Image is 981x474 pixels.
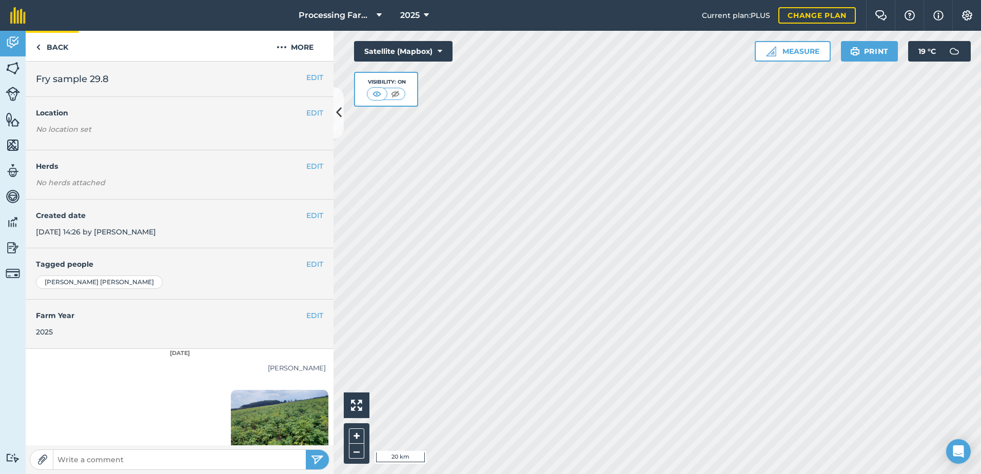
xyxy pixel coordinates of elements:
a: Change plan [778,7,856,24]
img: svg+xml;base64,PHN2ZyB4bWxucz0iaHR0cDovL3d3dy53My5vcmcvMjAwMC9zdmciIHdpZHRoPSI5IiBoZWlnaHQ9IjI0Ii... [36,41,41,53]
span: 19 ° C [918,41,936,62]
button: – [349,444,364,459]
div: [DATE] 14:26 by [PERSON_NAME] [26,200,333,249]
img: svg+xml;base64,PHN2ZyB4bWxucz0iaHR0cDovL3d3dy53My5vcmcvMjAwMC9zdmciIHdpZHRoPSIxNyIgaGVpZ2h0PSIxNy... [933,9,944,22]
h4: Herds [36,161,333,172]
button: EDIT [306,259,323,270]
button: Satellite (Mapbox) [354,41,453,62]
img: fieldmargin Logo [10,7,26,24]
button: Print [841,41,898,62]
img: svg+xml;base64,PD94bWwgdmVyc2lvbj0iMS4wIiBlbmNvZGluZz0idXRmLTgiPz4KPCEtLSBHZW5lcmF0b3I6IEFkb2JlIE... [6,240,20,255]
img: svg+xml;base64,PD94bWwgdmVyc2lvbj0iMS4wIiBlbmNvZGluZz0idXRmLTgiPz4KPCEtLSBHZW5lcmF0b3I6IEFkb2JlIE... [6,189,20,204]
button: EDIT [306,161,323,172]
span: Processing Farms [299,9,372,22]
div: [PERSON_NAME] [33,363,326,373]
img: svg+xml;base64,PD94bWwgdmVyc2lvbj0iMS4wIiBlbmNvZGluZz0idXRmLTgiPz4KPCEtLSBHZW5lcmF0b3I6IEFkb2JlIE... [944,41,965,62]
img: svg+xml;base64,PHN2ZyB4bWxucz0iaHR0cDovL3d3dy53My5vcmcvMjAwMC9zdmciIHdpZHRoPSI1MCIgaGVpZ2h0PSI0MC... [370,89,383,99]
button: 19 °C [908,41,971,62]
div: [PERSON_NAME] [PERSON_NAME] [36,275,163,289]
button: EDIT [306,107,323,118]
input: Write a comment [53,452,306,467]
img: svg+xml;base64,PHN2ZyB4bWxucz0iaHR0cDovL3d3dy53My5vcmcvMjAwMC9zdmciIHdpZHRoPSIyNSIgaGVpZ2h0PSIyNC... [311,453,324,466]
button: + [349,428,364,444]
h4: Farm Year [36,310,323,321]
div: 2025 [36,326,323,338]
img: Loading spinner [231,390,328,463]
em: No herds attached [36,177,333,188]
img: svg+xml;base64,PHN2ZyB4bWxucz0iaHR0cDovL3d3dy53My5vcmcvMjAwMC9zdmciIHdpZHRoPSI1NiIgaGVpZ2h0PSI2MC... [6,137,20,153]
img: svg+xml;base64,PHN2ZyB4bWxucz0iaHR0cDovL3d3dy53My5vcmcvMjAwMC9zdmciIHdpZHRoPSI1NiIgaGVpZ2h0PSI2MC... [6,61,20,76]
button: EDIT [306,72,323,83]
button: EDIT [306,210,323,221]
div: Visibility: On [367,78,406,86]
img: svg+xml;base64,PD94bWwgdmVyc2lvbj0iMS4wIiBlbmNvZGluZz0idXRmLTgiPz4KPCEtLSBHZW5lcmF0b3I6IEFkb2JlIE... [6,453,20,463]
h4: Tagged people [36,259,323,270]
button: More [257,31,333,61]
img: Four arrows, one pointing top left, one top right, one bottom right and the last bottom left [351,400,362,411]
div: [DATE] [26,349,333,358]
img: Paperclip icon [37,455,48,465]
h2: Fry sample 29.8 [36,72,323,86]
button: EDIT [306,310,323,321]
span: Current plan : PLUS [702,10,770,21]
img: svg+xml;base64,PD94bWwgdmVyc2lvbj0iMS4wIiBlbmNvZGluZz0idXRmLTgiPz4KPCEtLSBHZW5lcmF0b3I6IEFkb2JlIE... [6,87,20,101]
img: Ruler icon [766,46,776,56]
img: svg+xml;base64,PD94bWwgdmVyc2lvbj0iMS4wIiBlbmNvZGluZz0idXRmLTgiPz4KPCEtLSBHZW5lcmF0b3I6IEFkb2JlIE... [6,163,20,179]
img: svg+xml;base64,PD94bWwgdmVyc2lvbj0iMS4wIiBlbmNvZGluZz0idXRmLTgiPz4KPCEtLSBHZW5lcmF0b3I6IEFkb2JlIE... [6,35,20,50]
h4: Location [36,107,323,118]
img: A cog icon [961,10,973,21]
img: svg+xml;base64,PHN2ZyB4bWxucz0iaHR0cDovL3d3dy53My5vcmcvMjAwMC9zdmciIHdpZHRoPSI1MCIgaGVpZ2h0PSI0MC... [389,89,402,99]
h4: Created date [36,210,323,221]
img: svg+xml;base64,PD94bWwgdmVyc2lvbj0iMS4wIiBlbmNvZGluZz0idXRmLTgiPz4KPCEtLSBHZW5lcmF0b3I6IEFkb2JlIE... [6,266,20,281]
div: Open Intercom Messenger [946,439,971,464]
img: Two speech bubbles overlapping with the left bubble in the forefront [875,10,887,21]
img: svg+xml;base64,PHN2ZyB4bWxucz0iaHR0cDovL3d3dy53My5vcmcvMjAwMC9zdmciIHdpZHRoPSIxOSIgaGVpZ2h0PSIyNC... [850,45,860,57]
em: No location set [36,125,91,134]
img: svg+xml;base64,PHN2ZyB4bWxucz0iaHR0cDovL3d3dy53My5vcmcvMjAwMC9zdmciIHdpZHRoPSI1NiIgaGVpZ2h0PSI2MC... [6,112,20,127]
img: svg+xml;base64,PD94bWwgdmVyc2lvbj0iMS4wIiBlbmNvZGluZz0idXRmLTgiPz4KPCEtLSBHZW5lcmF0b3I6IEFkb2JlIE... [6,214,20,230]
span: 2025 [400,9,420,22]
img: A question mark icon [904,10,916,21]
a: Back [26,31,79,61]
button: Measure [755,41,831,62]
img: svg+xml;base64,PHN2ZyB4bWxucz0iaHR0cDovL3d3dy53My5vcmcvMjAwMC9zdmciIHdpZHRoPSIyMCIgaGVpZ2h0PSIyNC... [277,41,287,53]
